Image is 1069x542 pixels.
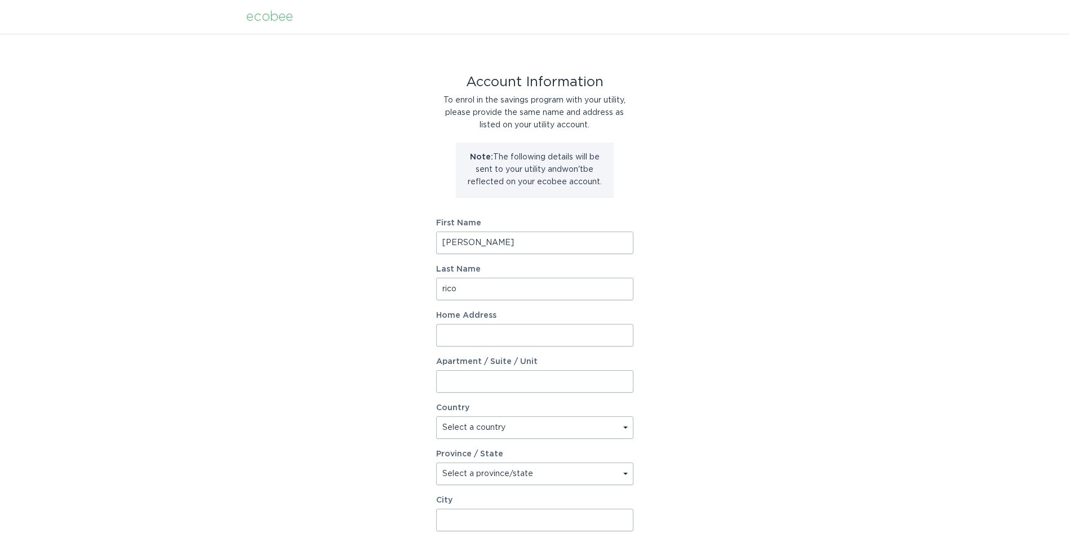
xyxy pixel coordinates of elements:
[436,265,633,273] label: Last Name
[436,312,633,319] label: Home Address
[436,94,633,131] div: To enrol in the savings program with your utility, please provide the same name and address as li...
[246,11,293,23] div: ecobee
[436,450,503,458] label: Province / State
[436,219,633,227] label: First Name
[464,151,605,188] p: The following details will be sent to your utility and won't be reflected on your ecobee account.
[436,404,469,412] label: Country
[436,496,633,504] label: City
[470,153,493,161] strong: Note:
[436,358,633,366] label: Apartment / Suite / Unit
[436,76,633,88] div: Account Information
